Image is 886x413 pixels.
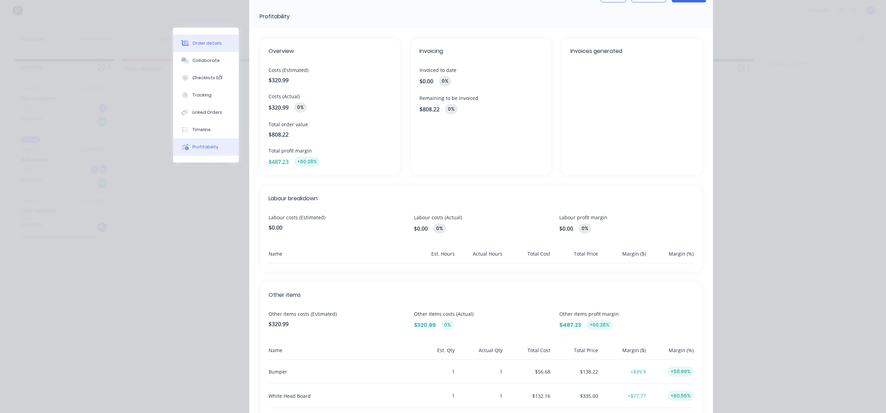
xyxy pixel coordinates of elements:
span: $320.99 [269,320,403,328]
span: $0.00 [414,224,428,233]
span: Overview [269,47,392,55]
div: +60.55% [668,391,694,401]
div: Margin (%) [649,347,694,359]
div: Margin ($) [601,250,646,263]
div: Est. Qty [410,347,455,359]
span: $0.00 [269,223,403,232]
div: Total Cost [505,347,550,359]
span: $487.23 [559,321,581,329]
span: $320.99 [269,103,289,112]
button: Tracking [173,86,239,104]
div: Name [269,347,407,359]
span: Other items costs (Actual) [414,310,548,318]
div: Collaborate [192,57,220,64]
div: Total Price [553,250,598,263]
div: Profitability [192,144,218,150]
div: 1 [458,384,503,408]
span: $320.99 [414,321,436,329]
span: $0.00 [419,77,433,85]
div: Order details [192,40,222,46]
div: 0% [441,320,454,330]
span: +$39.9 [631,368,646,375]
div: Bumper [269,360,407,384]
span: Labour breakdown [269,194,694,203]
div: $56.68 [505,360,550,384]
div: Actual Qty [458,347,503,359]
div: Linked Orders [192,109,222,116]
div: +58.99% [668,367,694,377]
div: Checklists 0/3 [192,75,223,81]
div: $335.00 [553,384,598,408]
div: $138.22 [553,360,598,384]
button: Collaborate [173,52,239,69]
div: Profitability [260,12,290,21]
span: Other items [269,291,694,299]
div: +60.28% [294,157,320,167]
span: Invoicing [419,47,543,55]
div: 1 [458,360,503,384]
div: Est. Hours [410,250,455,263]
span: +$77.77 [628,393,646,399]
div: 0% [433,223,446,233]
span: Costs (Estimated) [269,66,392,74]
div: Name [269,250,407,263]
div: 0 % [445,104,458,114]
div: +60.28% [587,320,612,330]
span: Invoiced to date [419,66,543,74]
button: +$77.77 [628,392,646,400]
span: Invoices generated [570,47,694,55]
button: Profitability [173,138,239,156]
button: Order details [173,35,239,52]
div: Total Price [553,347,598,359]
span: Other items costs (Estimated) [269,310,403,318]
span: $808.22 [269,130,392,139]
span: Other items profit margin [559,310,694,318]
button: Timeline [173,121,239,138]
span: Labour costs (Actual) [414,214,548,221]
div: 0 % [439,76,451,86]
div: 0% [294,102,307,112]
span: Costs (Actual) [269,93,392,100]
div: Tracking [192,92,211,98]
div: White Head Board [269,384,407,408]
span: Total profit margin [269,147,392,154]
span: $487.23 [269,158,289,166]
span: $808.22 [419,105,440,113]
div: Timeline [192,127,211,133]
span: Total order value [269,121,392,128]
div: 1 [410,384,455,408]
span: $320.99 [269,76,392,84]
div: Margin ($) [601,347,646,359]
button: Linked Orders [173,104,239,121]
span: Remaining to be invoiced [419,94,543,102]
div: 0% [579,223,591,233]
span: $0.00 [559,224,573,233]
span: Labour profit margin [559,214,694,221]
div: Margin (%) [649,250,694,263]
div: $132.16 [505,384,550,408]
div: Actual Hours [458,250,503,263]
div: Total Cost [505,250,550,263]
button: Checklists 0/3 [173,69,239,86]
button: +$39.9 [631,368,646,375]
span: Labour costs (Estimated) [269,214,403,221]
div: 1 [410,360,455,384]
